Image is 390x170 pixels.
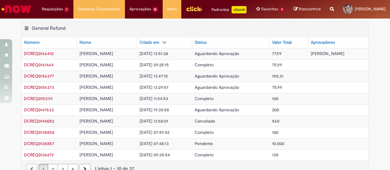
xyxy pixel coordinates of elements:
a: Abrir Registro: DCREQ0140052 [24,118,54,124]
div: Número [24,40,40,46]
span: 77,99 [272,51,282,56]
div: Status [195,40,207,46]
span: 100 [272,96,278,101]
div: Criado em [140,40,159,46]
span: Requisições [42,6,63,12]
span: Rascunhos [299,6,321,12]
div: Padroniza [211,6,246,13]
span: DCREQ0140052 [24,118,54,124]
span: 15 [152,7,158,12]
span: [DATE] 19:35:58 [140,107,169,113]
span: DCREQ0138857 [24,141,54,146]
span: DCREQ0136672 [24,152,54,158]
span: [DATE] 09:25:15 [140,62,169,68]
span: [PERSON_NAME] [80,118,113,124]
span: Despesas Corporativas [78,6,120,12]
span: [PERSON_NAME] [80,85,113,90]
span: More [167,6,177,12]
button: General Refund Menu de contexto [24,25,29,33]
span: 150,31 [272,73,283,79]
span: [PERSON_NAME] [80,96,113,101]
a: Abrir Registro: DCREQ0156377 [24,73,54,79]
span: DCREQ0156373 [24,85,54,90]
span: [PERSON_NAME] [80,141,113,146]
span: 100 [272,130,278,135]
span: [DATE] 11:54:53 [140,96,168,101]
a: Abrir Registro: DCREQ0147633 [24,107,54,113]
span: Aguardando Aprovação [195,73,239,79]
span: DCREQ0166410 [24,51,54,56]
span: [DATE] 07:49:42 [140,130,169,135]
span: [PERSON_NAME] [355,6,385,12]
div: Valor Total [272,40,292,46]
span: 200 [272,107,279,113]
span: [PERSON_NAME] [80,51,113,56]
img: click_logo_yellow_360x200.png [186,4,202,13]
h2: General Refund [32,25,66,31]
span: 75,99 [272,85,282,90]
span: Completo [195,130,214,135]
a: Abrir Registro: DCREQ0166410 [24,51,54,56]
span: [PERSON_NAME] [80,62,113,68]
span: [PERSON_NAME] [80,152,113,158]
p: +GenAi [232,6,246,13]
span: 75,99 [272,62,282,68]
a: Rascunhos [294,6,321,12]
span: [DATE] 13:58:01 [140,118,168,124]
a: Abrir Registro: DCREQ0138857 [24,141,54,146]
span: [PERSON_NAME] [311,51,344,56]
a: Abrir Registro: DCREQ0138858 [24,130,55,135]
span: 560 [272,118,279,124]
img: ServiceNow [1,3,32,15]
span: Aguardando Aprovação [195,51,239,56]
a: Abrir Registro: DCREQ0161464 [24,62,54,68]
span: Pendente [195,141,213,146]
span: Cancelado [195,118,215,124]
span: Aprovações [129,6,151,12]
span: 1 [64,7,69,12]
span: DCREQ0147633 [24,107,54,113]
span: DCREQ0138858 [24,130,55,135]
span: 10.000 [272,141,284,146]
span: [DATE] 07:48:13 [140,141,169,146]
span: [PERSON_NAME] [80,107,113,113]
span: Completo [195,96,214,101]
div: Aprovadores [311,40,335,46]
span: DCREQ0156377 [24,73,54,79]
span: 9 [279,7,285,12]
span: [DATE] 13:47:15 [140,73,168,79]
span: [PERSON_NAME] [80,73,113,79]
div: Nome [80,40,91,46]
a: Abrir Registro: DCREQ0156373 [24,85,54,90]
span: Favoritos [261,6,278,12]
span: Aguardando Aprovação [195,85,239,90]
span: [DATE] 13:29:57 [140,85,168,90]
a: Abrir Registro: DCREQ0136672 [24,152,54,158]
span: DCREQ0161464 [24,62,54,68]
span: [DATE] 13:51:38 [140,51,168,56]
span: DCREQ0153119 [24,96,53,101]
span: Aguardando Aprovação [195,107,239,113]
a: Abrir Registro: DCREQ0153119 [24,96,53,101]
span: Completo [195,62,214,68]
span: Completo [195,152,214,158]
span: [PERSON_NAME] [80,130,113,135]
span: 138 [272,152,278,158]
span: [DATE] 09:35:54 [140,152,170,158]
